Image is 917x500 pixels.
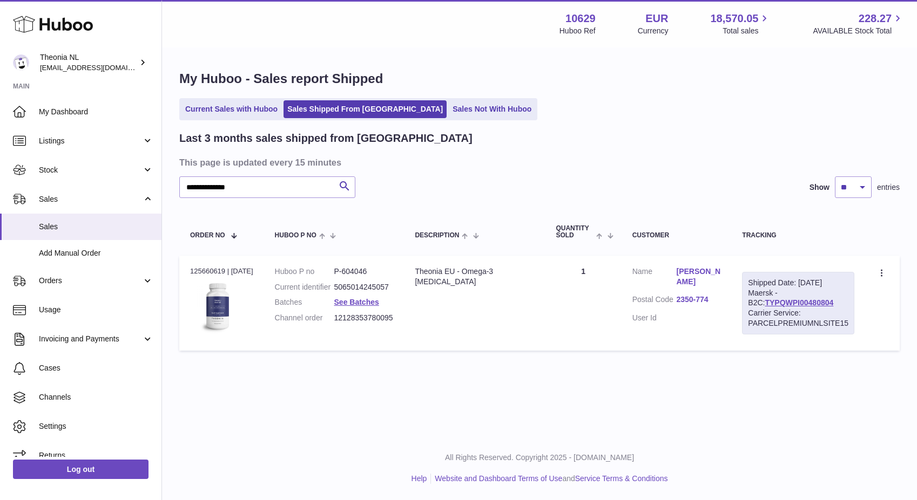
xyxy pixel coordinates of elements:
[284,100,447,118] a: Sales Shipped From [GEOGRAPHIC_DATA]
[431,474,667,484] li: and
[412,474,427,483] a: Help
[190,279,244,333] img: 106291725893086.jpg
[39,194,142,204] span: Sales
[190,266,253,276] div: 125660619 | [DATE]
[334,266,394,277] dd: P-604046
[39,276,142,286] span: Orders
[275,282,334,292] dt: Current identifier
[676,266,720,287] a: [PERSON_NAME]
[710,11,758,26] span: 18,570.05
[632,232,721,239] div: Customer
[765,298,833,307] a: TYPQWPI00480804
[179,70,900,87] h1: My Huboo - Sales report Shipped
[723,26,771,36] span: Total sales
[171,453,908,463] p: All Rights Reserved. Copyright 2025 - [DOMAIN_NAME]
[39,363,153,373] span: Cases
[39,334,142,344] span: Invoicing and Payments
[334,298,379,306] a: See Batches
[632,294,677,307] dt: Postal Code
[190,232,225,239] span: Order No
[859,11,892,26] span: 228.27
[39,305,153,315] span: Usage
[39,248,153,258] span: Add Manual Order
[545,256,621,351] td: 1
[748,278,848,288] div: Shipped Date: [DATE]
[39,165,142,175] span: Stock
[39,136,142,146] span: Listings
[813,26,904,36] span: AVAILABLE Stock Total
[813,11,904,36] a: 228.27 AVAILABLE Stock Total
[39,421,153,431] span: Settings
[13,54,29,71] img: info@wholesomegoods.eu
[39,222,153,232] span: Sales
[179,131,473,146] h2: Last 3 months sales shipped from [GEOGRAPHIC_DATA]
[13,460,149,479] a: Log out
[676,294,720,305] a: 2350-774
[810,182,830,193] label: Show
[275,232,316,239] span: Huboo P no
[334,313,394,323] dd: 12128353780095
[748,308,848,328] div: Carrier Service: PARCELPREMIUMNLSITE15
[877,182,900,193] span: entries
[39,450,153,461] span: Returns
[179,156,897,168] h3: This page is updated every 15 minutes
[275,297,334,307] dt: Batches
[40,63,159,72] span: [EMAIL_ADDRESS][DOMAIN_NAME]
[415,232,459,239] span: Description
[181,100,281,118] a: Current Sales with Huboo
[559,26,596,36] div: Huboo Ref
[39,107,153,117] span: My Dashboard
[39,392,153,402] span: Channels
[275,266,334,277] dt: Huboo P no
[565,11,596,26] strong: 10629
[638,26,669,36] div: Currency
[334,282,394,292] dd: 5065014245057
[632,266,677,290] dt: Name
[742,232,854,239] div: Tracking
[415,266,534,287] div: Theonia EU - Omega-3 [MEDICAL_DATA]
[632,313,677,323] dt: User Id
[449,100,535,118] a: Sales Not With Huboo
[742,272,854,334] div: Maersk - B2C:
[556,225,594,239] span: Quantity Sold
[575,474,668,483] a: Service Terms & Conditions
[435,474,562,483] a: Website and Dashboard Terms of Use
[710,11,771,36] a: 18,570.05 Total sales
[645,11,668,26] strong: EUR
[275,313,334,323] dt: Channel order
[40,52,137,73] div: Theonia NL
